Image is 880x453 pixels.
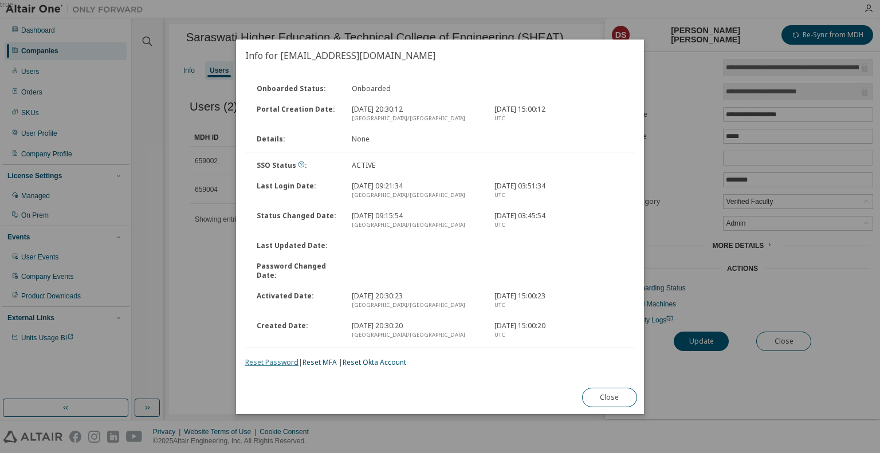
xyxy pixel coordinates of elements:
[250,241,345,250] div: Last Updated Date :
[488,211,630,230] div: [DATE] 03:45:54
[250,105,345,123] div: Portal Creation Date :
[345,161,488,170] div: ACTIVE
[245,357,298,367] a: Reset Password
[250,262,345,280] div: Password Changed Date :
[352,191,481,200] div: [GEOGRAPHIC_DATA]/[GEOGRAPHIC_DATA]
[494,330,623,340] div: UTC
[250,182,345,200] div: Last Login Date :
[250,321,345,340] div: Created Date :
[352,330,481,340] div: [GEOGRAPHIC_DATA]/[GEOGRAPHIC_DATA]
[345,182,488,200] div: [DATE] 09:21:34
[494,301,623,310] div: UTC
[352,220,481,230] div: [GEOGRAPHIC_DATA]/[GEOGRAPHIC_DATA]
[250,135,345,144] div: Details :
[345,211,488,230] div: [DATE] 09:15:54
[345,84,488,93] div: Onboarded
[250,292,345,310] div: Activated Date :
[250,211,345,230] div: Status Changed Date :
[343,357,406,367] a: Reset Okta Account
[236,40,644,72] h2: Info for [EMAIL_ADDRESS][DOMAIN_NAME]
[494,114,623,123] div: UTC
[245,358,635,367] div: | |
[488,321,630,340] div: [DATE] 15:00:20
[250,84,345,93] div: Onboarded Status :
[488,182,630,200] div: [DATE] 03:51:34
[488,292,630,310] div: [DATE] 15:00:23
[494,191,623,200] div: UTC
[345,105,488,123] div: [DATE] 20:30:12
[302,357,337,367] a: Reset MFA
[582,388,637,407] button: Close
[345,135,488,144] div: None
[352,114,481,123] div: [GEOGRAPHIC_DATA]/[GEOGRAPHIC_DATA]
[488,105,630,123] div: [DATE] 15:00:12
[250,161,345,170] div: SSO Status :
[352,301,481,310] div: [GEOGRAPHIC_DATA]/[GEOGRAPHIC_DATA]
[345,321,488,340] div: [DATE] 20:30:20
[345,292,488,310] div: [DATE] 20:30:23
[494,220,623,230] div: UTC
